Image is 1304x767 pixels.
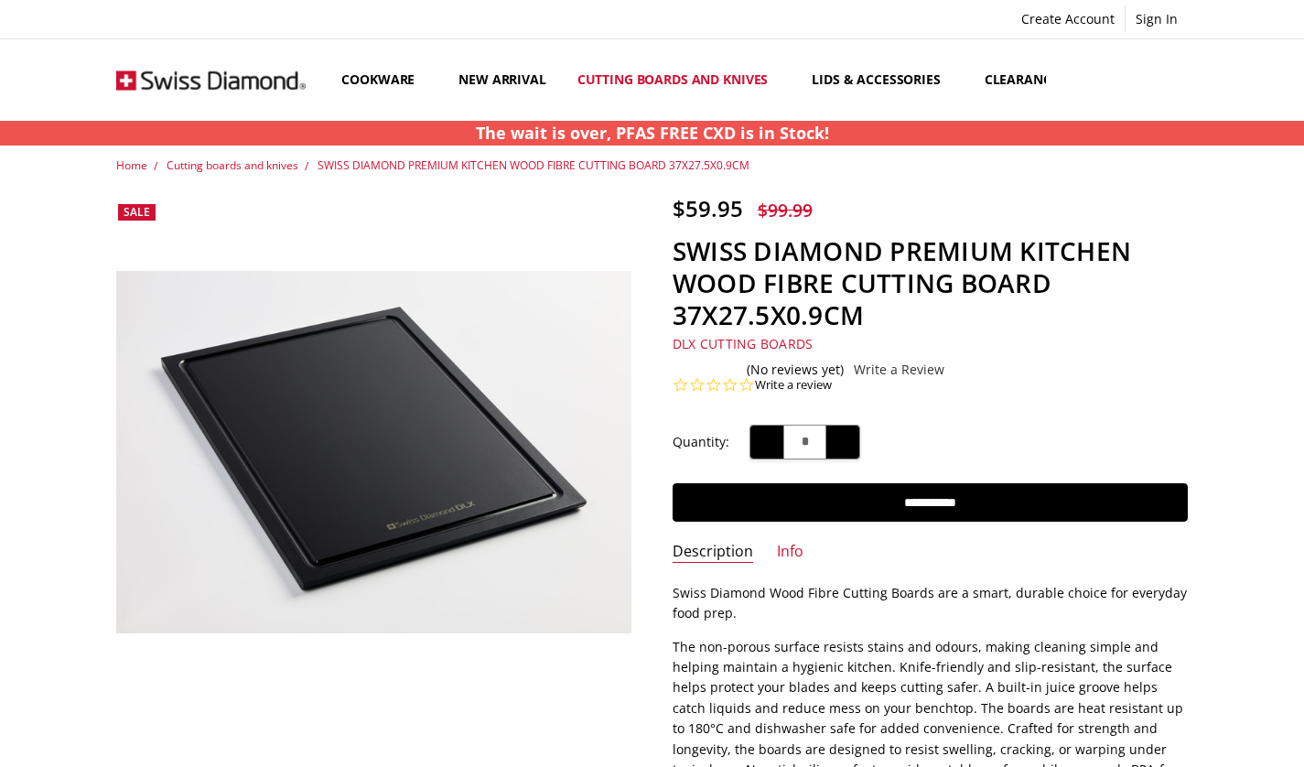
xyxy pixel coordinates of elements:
[796,39,968,121] a: Lids & Accessories
[673,583,1188,624] p: Swiss Diamond Wood Fibre Cutting Boards are a smart, durable choice for everyday food prep.
[172,718,174,720] img: SWISS DIAMOND PREMIUM KITCHEN WOOD FIBRE CUTTING BOARD 37X27.5X0.9CM
[673,193,743,223] span: $59.95
[747,362,844,377] span: (No reviews yet)
[167,157,298,173] a: Cutting boards and knives
[969,39,1087,121] a: Clearance
[755,377,832,394] a: Write a review
[116,42,306,118] img: Free Shipping On Every Order
[189,718,190,720] img: SWISS DIAMOND PREMIUM KITCHEN WOOD FIBRE CUTTING BOARD 37X27.5X0.9CM
[673,432,729,452] label: Quantity:
[562,39,797,121] a: Cutting boards and knives
[673,335,814,352] a: DLX Cutting Boards
[178,718,179,720] img: SWISS DIAMOND PREMIUM KITCHEN WOOD FIBRE CUTTING BOARD 37X27.5X0.9CM
[476,121,829,146] p: The wait is over, PFAS FREE CXD is in Stock!
[326,39,443,121] a: Cookware
[167,718,168,720] img: SWISS DIAMOND PREMIUM KITCHEN WOOD FIBRE CUTTING BOARD 37X27.5X0.9CM
[124,204,150,220] span: Sale
[183,718,185,720] img: SWISS DIAMOND PREMIUM KITCHEN WOOD FIBRE CUTTING BOARD 37X27.5X0.9CM
[318,157,749,173] a: SWISS DIAMOND PREMIUM KITCHEN WOOD FIBRE CUTTING BOARD 37X27.5X0.9CM
[1126,6,1188,32] a: Sign In
[854,362,944,377] a: Write a Review
[777,542,803,563] a: Info
[673,542,753,563] a: Description
[1011,6,1125,32] a: Create Account
[443,39,561,121] a: New arrival
[156,718,157,720] img: SWISS DIAMOND PREMIUM KITCHEN WOOD FIBRE CUTTING BOARD 37X27.5X0.9CM
[161,718,163,720] img: SWISS DIAMOND PREMIUM KITCHEN WOOD FIBRE CUTTING BOARD 37X27.5X0.9CM
[673,235,1188,331] h1: SWISS DIAMOND PREMIUM KITCHEN WOOD FIBRE CUTTING BOARD 37X27.5X0.9CM
[116,271,631,633] img: SWISS DIAMOND PREMIUM KITCHEN WOOD FIBRE CUTTING BOARD 37X27.5X0.9CM
[116,157,147,173] a: Home
[758,198,813,222] span: $99.99
[116,195,631,710] a: SWISS DIAMOND PREMIUM KITCHEN WOOD FIBRE CUTTING BOARD 37X27.5X0.9CM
